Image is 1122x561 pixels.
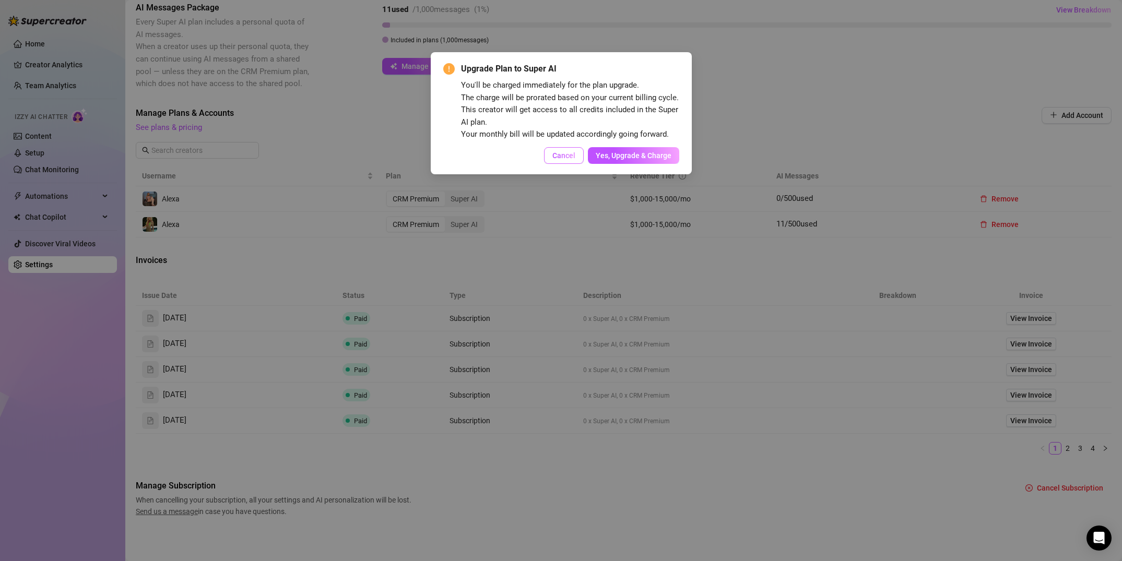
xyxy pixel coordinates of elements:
button: Yes, Upgrade & Charge [588,147,679,164]
button: Cancel [544,147,584,164]
span: Upgrade Plan to Super AI [461,63,679,75]
span: Cancel [552,151,575,160]
span: Yes, Upgrade & Charge [596,151,671,160]
div: Open Intercom Messenger [1086,526,1112,551]
span: You'll be charged immediately for the plan upgrade. The charge will be prorated based on your cur... [461,80,679,139]
span: exclamation-circle [443,63,455,75]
